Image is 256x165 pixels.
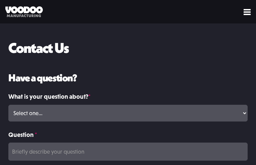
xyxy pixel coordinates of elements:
[5,6,43,17] img: Voodoo Manufacturing logo
[244,9,251,15] img: menu icon
[8,72,248,83] h2: Have a question?
[8,131,33,138] strong: Question
[8,143,248,161] input: Briefly describe your question
[8,40,176,56] h1: Contact Us
[8,92,248,101] label: What is your question about?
